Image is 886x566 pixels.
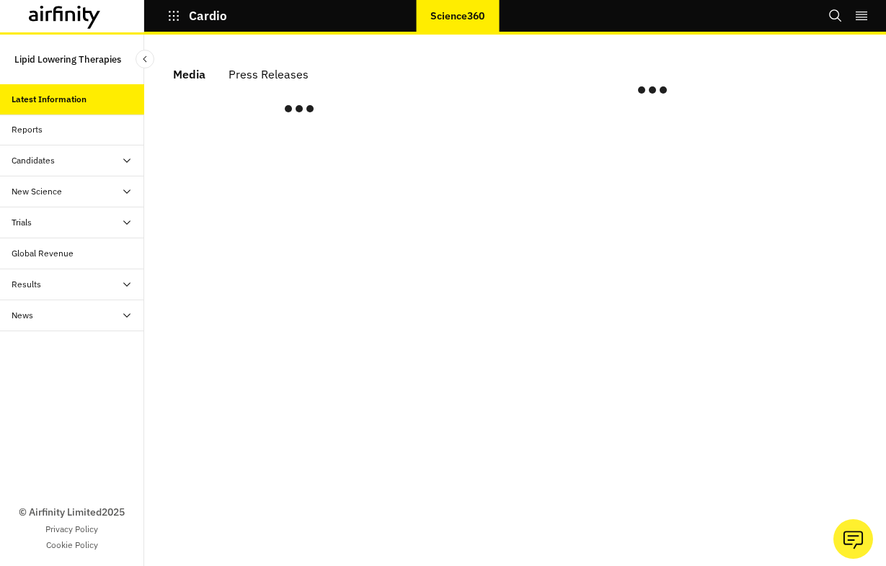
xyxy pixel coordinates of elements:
div: Trials [12,216,32,229]
button: Close Sidebar [136,50,154,68]
button: Cardio [167,4,228,28]
div: News [12,309,33,322]
div: Latest Information [12,93,87,106]
div: Results [12,278,41,291]
div: Press Releases [229,63,309,85]
div: Global Revenue [12,247,74,260]
p: © Airfinity Limited 2025 [19,505,125,520]
div: Candidates [12,154,55,167]
div: Media [173,63,205,85]
div: New Science [12,185,62,198]
button: Ask our analysts [833,519,873,559]
button: Search [828,4,843,28]
p: Science360 [430,10,484,22]
p: Lipid Lowering Therapies [14,46,121,73]
a: Cookie Policy [46,539,98,552]
div: Reports [12,123,43,136]
p: Cardio [189,9,228,22]
a: Privacy Policy [45,523,98,536]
